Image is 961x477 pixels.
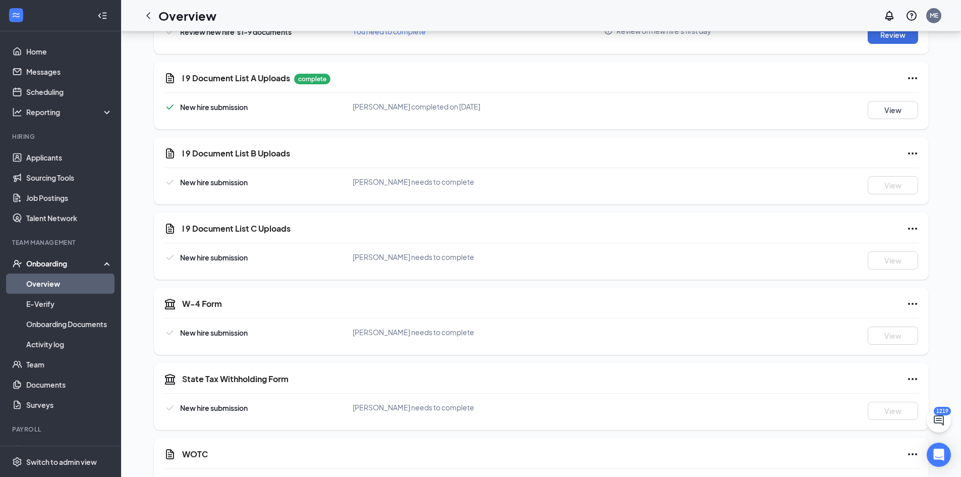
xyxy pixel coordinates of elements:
[182,73,290,84] h5: I 9 Document List A Uploads
[26,41,112,62] a: Home
[164,26,176,38] svg: Checkmark
[26,62,112,82] a: Messages
[180,102,248,112] span: New hire submission
[26,168,112,188] a: Sourcing Tools
[868,251,918,270] button: View
[182,374,289,385] h5: State Tax Withholding Form
[26,375,112,395] a: Documents
[26,188,112,208] a: Job Postings
[164,251,176,263] svg: Checkmark
[164,402,176,414] svg: Checkmark
[12,107,22,117] svg: Analysis
[907,298,919,310] svg: Ellipses
[294,74,330,84] p: complete
[164,72,176,84] svg: CustomFormIcon
[907,223,919,235] svg: Ellipses
[97,11,107,21] svg: Collapse
[26,208,112,228] a: Talent Network
[927,443,951,467] div: Open Intercom Messenger
[26,334,112,354] a: Activity log
[26,274,112,294] a: Overview
[182,449,208,460] h5: WOTC
[182,148,290,159] h5: I 9 Document List B Uploads
[180,328,248,337] span: New hire submission
[907,373,919,385] svg: Ellipses
[26,314,112,334] a: Onboarding Documents
[906,10,918,22] svg: QuestionInfo
[353,252,474,261] span: [PERSON_NAME] needs to complete
[353,27,426,36] span: You need to complete
[12,258,22,269] svg: UserCheck
[353,102,480,111] span: [PERSON_NAME] completed on [DATE]
[164,147,176,160] svg: CustomFormIcon
[180,27,292,36] span: Review new hire’s I-9 documents
[26,395,112,415] a: Surveys
[907,147,919,160] svg: Ellipses
[868,402,918,420] button: View
[353,177,474,186] span: [PERSON_NAME] needs to complete
[933,414,945,427] svg: ChatActive
[930,11,938,20] div: ME
[158,7,216,24] h1: Overview
[12,457,22,467] svg: Settings
[11,10,21,20] svg: WorkstreamLogo
[26,147,112,168] a: Applicants
[868,101,918,119] button: View
[26,82,112,102] a: Scheduling
[164,373,176,385] svg: TaxGovernmentIcon
[164,448,176,460] svg: CustomFormIcon
[868,327,918,345] button: View
[164,101,176,113] svg: Checkmark
[907,72,919,84] svg: Ellipses
[26,107,113,117] div: Reporting
[12,425,110,434] div: Payroll
[26,440,112,460] a: PayrollCrown
[868,26,918,44] button: Review
[182,298,222,309] h5: W-4 Form
[868,176,918,194] button: View
[353,328,474,337] span: [PERSON_NAME] needs to complete
[907,448,919,460] svg: Ellipses
[164,327,176,339] svg: Checkmark
[883,10,895,22] svg: Notifications
[12,238,110,247] div: Team Management
[927,408,951,433] button: ChatActive
[182,223,291,234] h5: I 9 Document List C Uploads
[26,354,112,375] a: Team
[180,403,248,412] span: New hire submission
[26,258,104,269] div: Onboarding
[180,253,248,262] span: New hire submission
[26,457,97,467] div: Switch to admin view
[180,178,248,187] span: New hire submission
[164,223,176,235] svg: CustomFormIcon
[164,298,176,310] svg: TaxGovernmentIcon
[12,132,110,141] div: Hiring
[934,407,951,415] div: 1219
[142,10,154,22] svg: ChevronLeft
[164,176,176,188] svg: Checkmark
[353,403,474,412] span: [PERSON_NAME] needs to complete
[26,294,112,314] a: E-Verify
